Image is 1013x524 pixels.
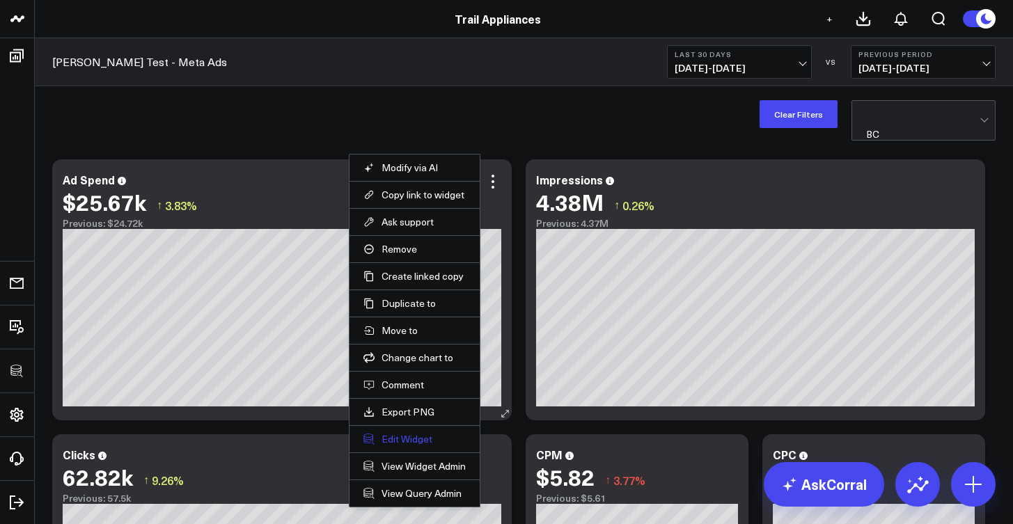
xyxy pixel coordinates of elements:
[613,473,645,488] span: 3.77%
[363,216,466,228] button: Ask support
[536,493,738,504] div: Previous: $5.61
[536,218,975,229] div: Previous: 4.37M
[165,198,197,213] span: 3.83%
[63,447,95,462] div: Clicks
[63,218,501,229] div: Previous: $24.72k
[536,464,595,489] div: $5.82
[866,129,929,140] div: BC
[363,351,466,364] button: Change chart to
[363,324,466,337] button: Move to
[363,460,466,473] a: View Widget Admin
[152,473,184,488] span: 9.26%
[455,11,541,26] a: Trail Appliances
[363,487,466,500] a: View Query Admin
[363,379,466,391] button: Comment
[605,471,611,489] span: ↑
[363,406,466,418] a: Export PNG
[363,161,466,174] button: Modify via AI
[675,63,804,74] span: [DATE] - [DATE]
[363,189,466,201] button: Copy link to widget
[622,198,654,213] span: 0.26%
[363,433,466,445] button: Edit Widget
[143,471,149,489] span: ↑
[363,243,466,255] button: Remove
[675,50,804,58] b: Last 30 Days
[536,172,603,187] div: Impressions
[851,45,996,79] button: Previous Period[DATE]-[DATE]
[819,58,844,66] div: VS
[536,447,563,462] div: CPM
[764,462,884,507] a: AskCorral
[63,172,115,187] div: Ad Spend
[826,14,833,24] span: +
[760,100,838,128] button: Clear Filters
[858,50,988,58] b: Previous Period
[363,270,466,283] button: Create linked copy
[52,54,227,70] a: [PERSON_NAME] Test - Meta Ads
[157,196,162,214] span: ↑
[667,45,812,79] button: Last 30 Days[DATE]-[DATE]
[821,10,838,27] button: +
[63,464,133,489] div: 62.82k
[63,189,146,214] div: $25.67k
[536,189,604,214] div: 4.38M
[773,447,796,462] div: CPC
[858,63,988,74] span: [DATE] - [DATE]
[363,297,466,310] button: Duplicate to
[614,196,620,214] span: ↑
[63,493,501,504] div: Previous: 57.5k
